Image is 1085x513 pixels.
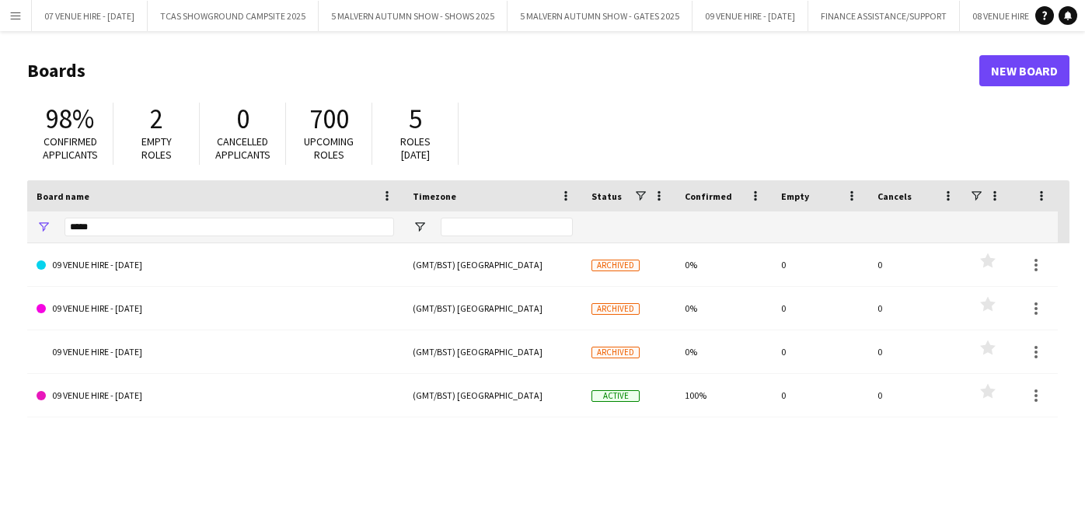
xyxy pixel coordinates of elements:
span: Timezone [413,190,456,202]
span: Confirmed applicants [43,134,98,162]
div: (GMT/BST) [GEOGRAPHIC_DATA] [403,243,582,286]
button: FINANCE ASSISTANCE/SUPPORT [808,1,960,31]
span: Archived [591,303,640,315]
a: 09 VENUE HIRE - [DATE] [37,374,394,417]
div: (GMT/BST) [GEOGRAPHIC_DATA] [403,287,582,330]
div: (GMT/BST) [GEOGRAPHIC_DATA] [403,330,582,373]
button: 09 VENUE HIRE - [DATE] [693,1,808,31]
a: 09 VENUE HIRE - [DATE] [37,287,394,330]
span: 5 [409,102,422,136]
span: Empty roles [141,134,172,162]
div: 0 [868,330,965,373]
div: 0 [772,287,868,330]
button: Open Filter Menu [413,220,427,234]
span: Cancels [877,190,912,202]
div: 100% [675,374,772,417]
div: (GMT/BST) [GEOGRAPHIC_DATA] [403,374,582,417]
div: 0% [675,330,772,373]
span: Archived [591,347,640,358]
span: Empty [781,190,809,202]
span: 98% [46,102,94,136]
button: TCAS SHOWGROUND CAMPSITE 2025 [148,1,319,31]
span: 2 [150,102,163,136]
h1: Boards [27,59,979,82]
span: Upcoming roles [304,134,354,162]
span: 700 [309,102,349,136]
div: 0 [772,330,868,373]
div: 0 [772,243,868,286]
div: 0 [868,243,965,286]
div: 0% [675,243,772,286]
div: 0 [868,287,965,330]
div: 0% [675,287,772,330]
button: 08 VENUE HIRE - [DATE] [960,1,1076,31]
button: 07 VENUE HIRE - [DATE] [32,1,148,31]
button: 5 MALVERN AUTUMN SHOW - GATES 2025 [508,1,693,31]
input: Timezone Filter Input [441,218,573,236]
span: Status [591,190,622,202]
span: Cancelled applicants [215,134,270,162]
div: 0 [772,374,868,417]
span: Archived [591,260,640,271]
button: Open Filter Menu [37,220,51,234]
span: Confirmed [685,190,732,202]
a: New Board [979,55,1069,86]
button: 5 MALVERN AUTUMN SHOW - SHOWS 2025 [319,1,508,31]
span: Roles [DATE] [400,134,431,162]
span: 0 [236,102,249,136]
div: 0 [868,374,965,417]
span: Active [591,390,640,402]
a: 09 VENUE HIRE - [DATE] [37,243,394,287]
a: 09 VENUE HIRE - [DATE] [37,330,394,374]
input: Board name Filter Input [65,218,394,236]
span: Board name [37,190,89,202]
